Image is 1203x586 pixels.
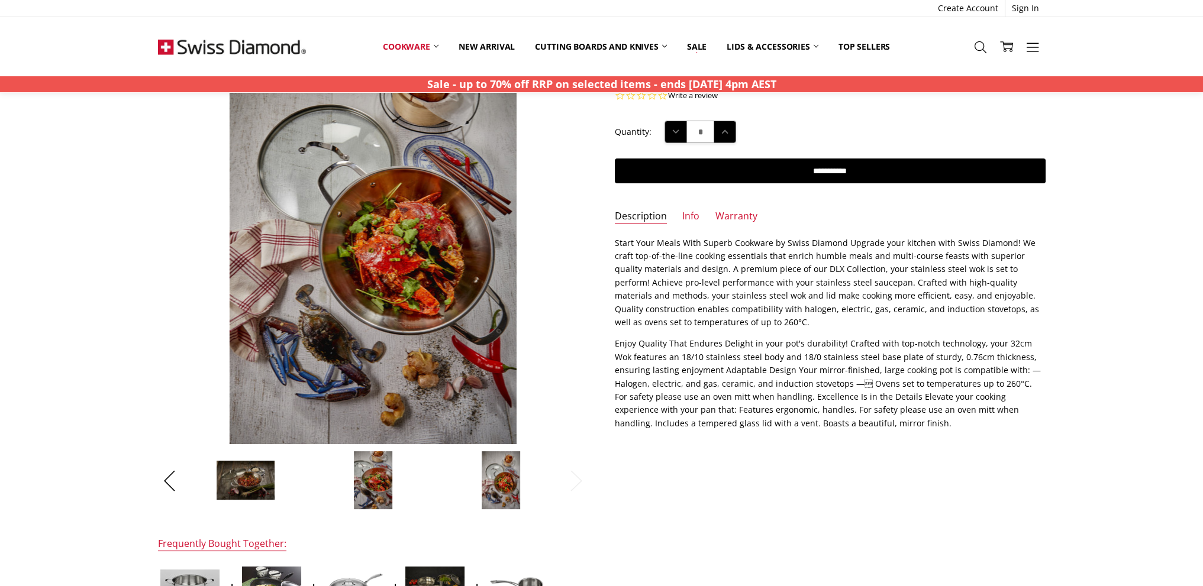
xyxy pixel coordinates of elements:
a: Write a review [668,90,718,101]
p: Enjoy Quality That Endures Delight in your pot's durability! Crafted with top-notch technology, y... [615,337,1046,430]
button: Previous [158,463,182,499]
div: Frequently Bought Together: [158,538,286,551]
p: Start Your Meals With Superb Cookware by Swiss Diamond Upgrade your kitchen with Swiss Diamond! W... [615,237,1046,329]
a: Cutting boards and knives [525,34,677,60]
label: Quantity: [615,125,652,138]
a: Warranty [715,210,757,224]
button: Next [565,463,588,499]
strong: Sale - up to 70% off RRP on selected items - ends [DATE] 4pm AEST [427,77,776,91]
a: New arrival [449,34,525,60]
img: Premium Steel Induction DLX 32cm Wok with Lid [216,460,275,500]
a: Info [682,210,699,224]
a: Lids & Accessories [717,34,828,60]
img: Free Shipping On Every Order [158,17,306,76]
a: Sale [677,34,717,60]
a: Top Sellers [828,34,900,60]
a: Description [615,210,667,224]
img: Premium Steel Induction DLX 32cm Wok with Lid [353,451,394,510]
img: Premium Steel Induction DLX 32cm Wok with Lid [481,451,521,510]
a: Cookware [373,34,449,60]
